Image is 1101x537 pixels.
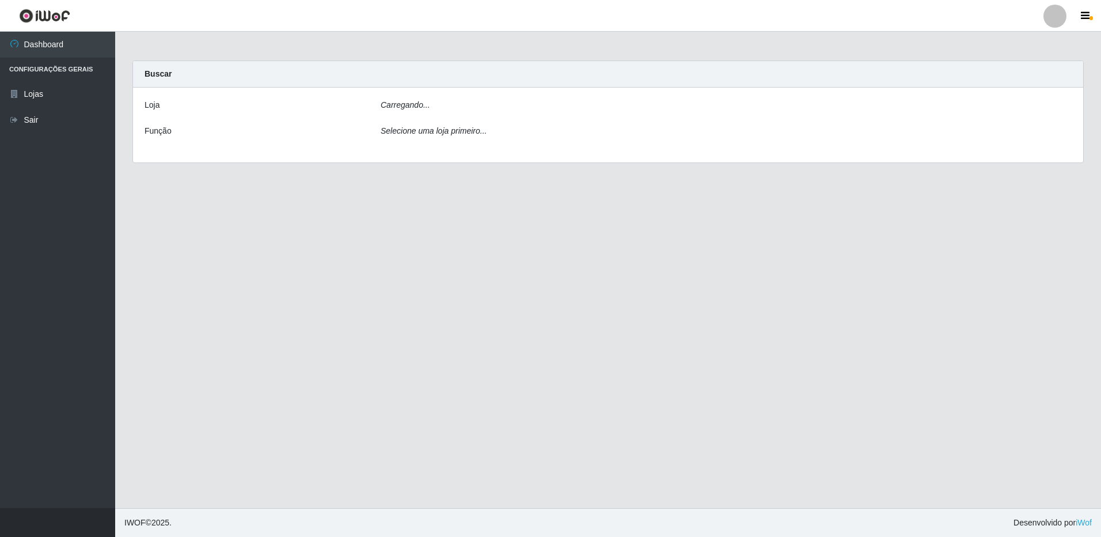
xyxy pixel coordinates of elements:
strong: Buscar [145,69,172,78]
span: © 2025 . [124,517,172,529]
i: Carregando... [381,100,430,109]
img: CoreUI Logo [19,9,70,23]
span: IWOF [124,518,146,527]
span: Desenvolvido por [1013,517,1092,529]
a: iWof [1076,518,1092,527]
i: Selecione uma loja primeiro... [381,126,487,135]
label: Loja [145,99,160,111]
label: Função [145,125,172,137]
